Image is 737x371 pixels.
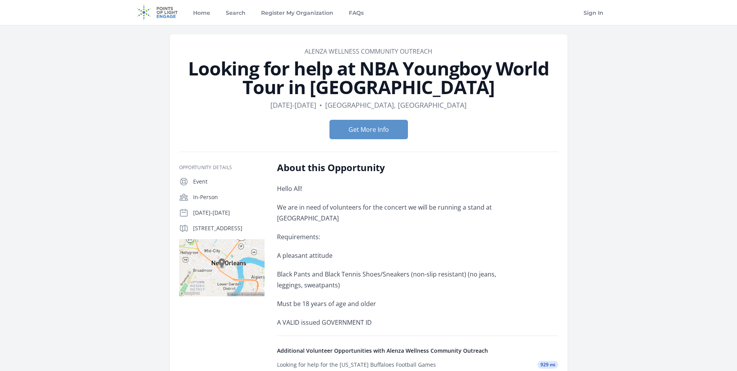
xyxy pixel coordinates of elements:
h1: Looking for help at NBA Youngboy World Tour in [GEOGRAPHIC_DATA] [179,59,558,96]
div: • [319,100,322,110]
button: Get More Info [329,120,408,139]
p: Requirements: [277,231,504,242]
h2: About this Opportunity [277,161,504,174]
div: Looking for help for the [US_STATE] Buffaloes Football Games [277,361,436,369]
p: Event [193,178,265,185]
p: In-Person [193,193,265,201]
dd: [GEOGRAPHIC_DATA], [GEOGRAPHIC_DATA] [325,100,467,110]
p: A pleasant attitude [277,250,504,261]
p: A VALID issued GOVERNMENT ID [277,317,504,328]
h3: Opportunity Details [179,164,265,171]
p: Hello All! [277,183,504,194]
h4: Additional Volunteer Opportunities with Alenza Wellness Community Outreach [277,347,558,355]
dd: [DATE]-[DATE] [270,100,316,110]
p: Must be 18 years of age and older [277,298,504,309]
p: We are in need of volunteers for the concert we will be running a stand at [GEOGRAPHIC_DATA] [277,202,504,224]
p: Black Pants and Black Tennis Shoes/Sneakers (non-slip resistant) (no jeans, leggings, sweatpants) [277,269,504,290]
p: [DATE]-[DATE] [193,209,265,217]
a: Alenza Wellness Community Outreach [305,47,432,56]
img: Map [179,239,265,296]
p: [STREET_ADDRESS] [193,224,265,232]
span: 929 mi [537,361,558,369]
